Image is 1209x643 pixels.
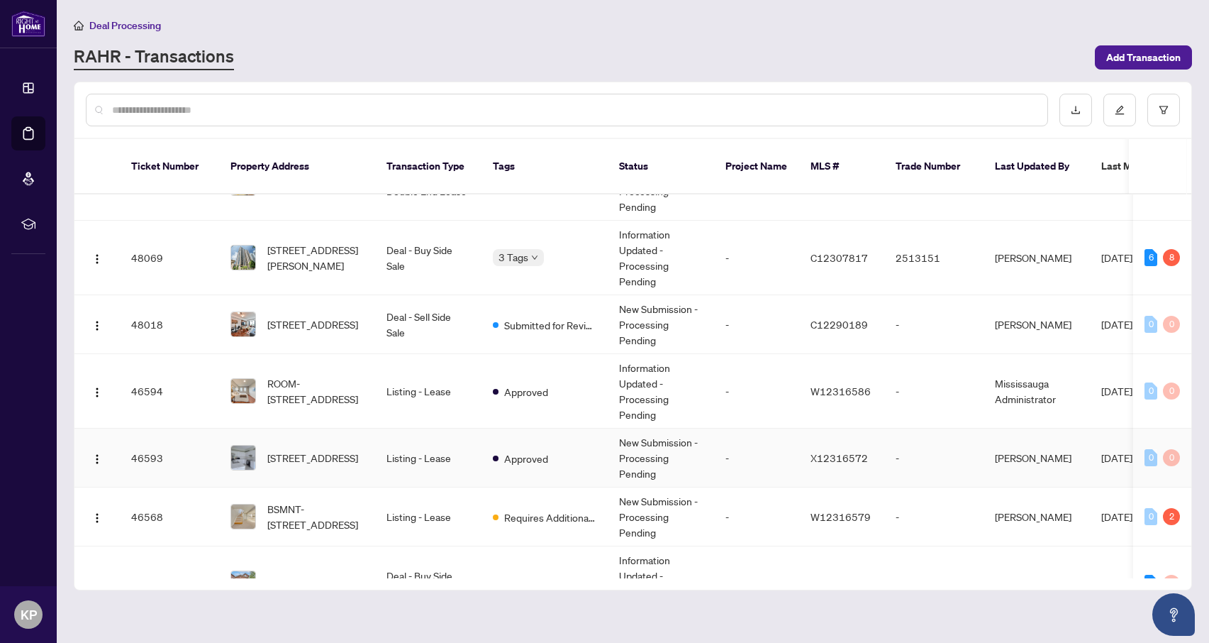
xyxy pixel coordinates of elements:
[375,221,481,295] td: Deal - Buy Side Sale
[1144,383,1157,400] div: 0
[884,354,984,429] td: -
[91,512,103,524] img: Logo
[714,354,799,429] td: -
[91,454,103,465] img: Logo
[1101,251,1132,264] span: [DATE]
[74,21,84,31] span: home
[884,488,984,546] td: -
[86,313,108,336] button: Logo
[1101,318,1132,331] span: [DATE]
[120,221,219,295] td: 48069
[1106,46,1181,69] span: Add Transaction
[375,139,481,194] th: Transaction Type
[120,295,219,354] td: 48018
[267,317,358,332] span: [STREET_ADDRESS]
[86,246,108,269] button: Logo
[267,576,358,591] span: [STREET_ADDRESS]
[504,576,596,592] span: Submitted for Review
[504,510,596,525] span: Requires Additional Docs
[120,546,219,621] td: 46312
[810,451,868,464] span: X12316572
[120,139,219,194] th: Ticket Number
[799,139,884,194] th: MLS #
[21,605,37,625] span: KP
[375,488,481,546] td: Listing - Lease
[231,312,255,336] img: thumbnail-img
[608,139,714,194] th: Status
[714,429,799,488] td: -
[1159,105,1169,115] span: filter
[1144,249,1157,266] div: 6
[810,385,871,397] span: W12316586
[1144,575,1157,592] div: 11
[608,546,714,621] td: Information Updated - Processing Pending
[884,295,984,354] td: -
[984,221,1090,295] td: [PERSON_NAME]
[1095,45,1192,70] button: Add Transaction
[91,387,103,398] img: Logo
[504,317,596,333] span: Submitted for Review
[1101,451,1132,464] span: [DATE]
[810,577,871,590] span: W12173210
[504,384,548,400] span: Approved
[1115,105,1125,115] span: edit
[120,429,219,488] td: 46593
[1163,575,1180,592] div: 0
[810,251,868,264] span: C12307817
[120,354,219,429] td: 46594
[86,446,108,469] button: Logo
[1101,577,1132,590] span: [DATE]
[984,546,1090,621] td: [PERSON_NAME]
[984,139,1090,194] th: Last Updated By
[11,11,45,37] img: logo
[1144,508,1157,525] div: 0
[1144,449,1157,466] div: 0
[91,253,103,265] img: Logo
[1163,316,1180,333] div: 0
[1101,385,1132,397] span: [DATE]
[1163,508,1180,525] div: 2
[531,254,538,261] span: down
[231,246,255,270] img: thumbnail-img
[219,139,375,194] th: Property Address
[714,139,799,194] th: Project Name
[481,139,608,194] th: Tags
[120,488,219,546] td: 46568
[884,221,984,295] td: 2513151
[1163,249,1180,266] div: 8
[810,510,871,523] span: W12316579
[1059,94,1092,126] button: download
[1147,94,1180,126] button: filter
[608,488,714,546] td: New Submission - Processing Pending
[1163,383,1180,400] div: 0
[1103,94,1136,126] button: edit
[375,546,481,621] td: Deal - Buy Side Sale
[267,242,364,273] span: [STREET_ADDRESS][PERSON_NAME]
[91,320,103,331] img: Logo
[984,488,1090,546] td: [PERSON_NAME]
[714,221,799,295] td: -
[1144,316,1157,333] div: 0
[810,318,868,331] span: C12290189
[1101,158,1188,174] span: Last Modified Date
[267,375,364,407] span: ROOM-[STREET_ADDRESS]
[267,501,364,532] span: BSMNT-[STREET_ADDRESS]
[984,354,1090,429] td: Mississauga Administrator
[375,295,481,354] td: Deal - Sell Side Sale
[884,429,984,488] td: -
[89,19,161,32] span: Deal Processing
[74,45,234,70] a: RAHR - Transactions
[86,505,108,528] button: Logo
[86,380,108,402] button: Logo
[231,379,255,403] img: thumbnail-img
[375,354,481,429] td: Listing - Lease
[884,546,984,621] td: -
[231,505,255,529] img: thumbnail-img
[714,295,799,354] td: -
[1163,449,1180,466] div: 0
[86,572,108,595] button: Logo
[1152,593,1195,636] button: Open asap
[267,450,358,466] span: [STREET_ADDRESS]
[608,295,714,354] td: New Submission - Processing Pending
[984,429,1090,488] td: [PERSON_NAME]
